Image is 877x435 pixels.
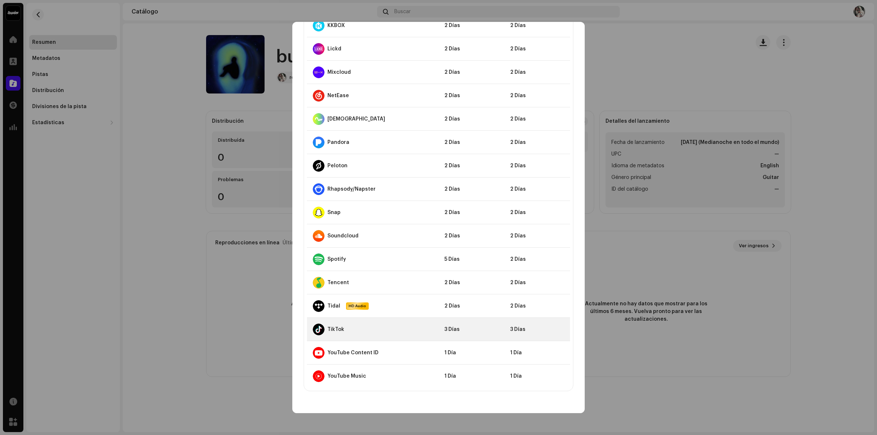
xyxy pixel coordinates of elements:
[504,318,570,341] td: 3 Días
[327,69,351,75] div: Mixcloud
[438,178,504,201] td: 2 Días
[504,224,570,248] td: 2 Días
[504,294,570,318] td: 2 Días
[504,341,570,365] td: 1 Día
[504,201,570,224] td: 2 Días
[438,318,504,341] td: 3 Días
[327,373,366,379] div: YouTube Music
[438,224,504,248] td: 2 Días
[504,84,570,107] td: 2 Días
[504,365,570,388] td: 1 Día
[327,350,379,356] div: YouTube Content ID
[438,131,504,154] td: 2 Días
[438,14,504,37] td: 2 Días
[327,256,346,262] div: Spotify
[327,233,358,239] div: Soundcloud
[504,248,570,271] td: 2 Días
[327,93,349,99] div: NetEase
[327,116,385,122] div: Nuuday
[504,107,570,131] td: 2 Días
[504,131,570,154] td: 2 Días
[504,178,570,201] td: 2 Días
[504,14,570,37] td: 2 Días
[438,294,504,318] td: 2 Días
[438,341,504,365] td: 1 Día
[438,107,504,131] td: 2 Días
[504,154,570,178] td: 2 Días
[438,154,504,178] td: 2 Días
[327,140,349,145] div: Pandora
[438,271,504,294] td: 2 Días
[327,186,376,192] div: Rhapsody/Napster
[438,61,504,84] td: 2 Días
[504,271,570,294] td: 2 Días
[327,163,348,169] div: Peloton
[504,37,570,61] td: 2 Días
[327,23,345,28] div: KKBOX
[327,303,340,309] div: Tidal
[438,84,504,107] td: 2 Días
[327,210,341,215] div: Snap
[327,280,349,286] div: Tencent
[327,327,344,332] div: TikTok
[438,248,504,271] td: 5 Días
[438,365,504,388] td: 1 Día
[438,37,504,61] td: 2 Días
[347,303,368,309] span: HD Audio
[327,46,341,52] div: Lickd
[438,201,504,224] td: 2 Días
[504,61,570,84] td: 2 Días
